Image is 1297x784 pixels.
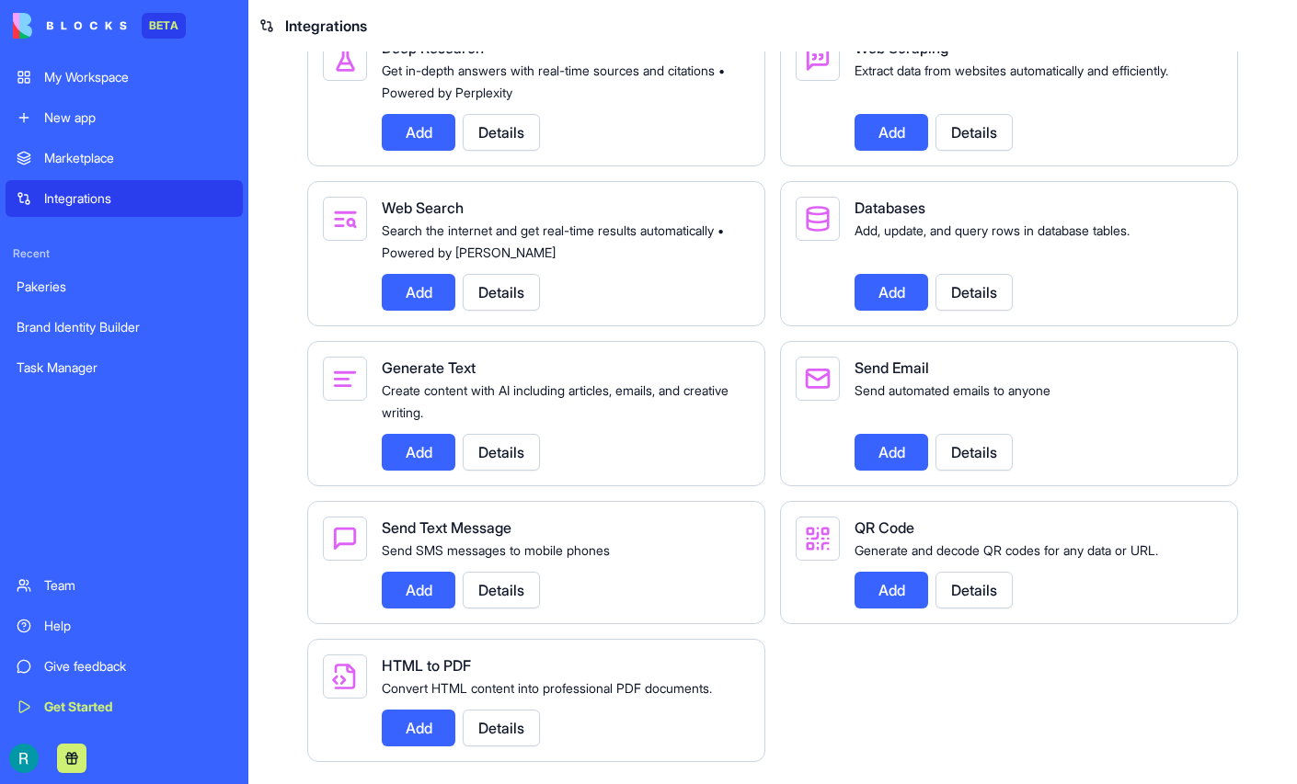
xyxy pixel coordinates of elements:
[855,542,1158,558] span: Generate and decode QR codes for any data or URL.
[6,140,243,176] a: Marketplace
[855,358,929,377] span: Send Email
[44,189,232,208] div: Integrations
[44,657,232,676] div: Give feedback
[382,572,455,608] button: Add
[22,634,611,654] div: Did this answer your question?
[6,608,243,644] a: Help
[382,542,610,558] span: Send SMS messages to mobile phones
[382,382,729,420] span: Create content with AI including articles, emails, and creative writing.
[935,274,1013,311] button: Details
[855,572,928,608] button: Add
[935,572,1013,608] button: Details
[553,7,588,42] button: Collapse window
[44,108,232,127] div: New app
[285,15,367,37] span: Integrations
[588,7,621,40] div: Close
[935,434,1013,471] button: Details
[382,680,712,696] span: Convert HTML content into professional PDF documents.
[855,222,1130,238] span: Add, update, and query rows in database tables.
[463,274,540,311] button: Details
[13,13,186,39] a: BETA
[855,518,914,537] span: QR Code
[6,180,243,217] a: Integrations
[382,62,725,100] span: Get in-depth answers with real-time sources and citations • Powered by Perplexity
[350,653,377,689] span: 😃
[6,309,243,346] a: Brand Identity Builder
[142,13,186,39] div: BETA
[44,617,232,635] div: Help
[44,698,232,716] div: Get Started
[6,648,243,685] a: Give feedback
[245,653,293,689] span: disappointed reaction
[13,13,127,39] img: logo
[382,114,455,151] button: Add
[855,434,928,471] button: Add
[44,68,232,86] div: My Workspace
[382,222,724,260] span: Search the internet and get real-time results automatically • Powered by [PERSON_NAME]
[9,744,39,773] img: ACg8ocIQaqk-1tPQtzwxiZ7ZlP6dcFgbwUZ5nqaBNAw22a2oECoLioo=s96-c
[463,434,540,471] button: Details
[6,59,243,96] a: My Workspace
[340,653,388,689] span: smiley reaction
[303,653,329,689] span: 😐
[6,99,243,136] a: New app
[382,710,455,746] button: Add
[17,278,232,296] div: Pakeries
[382,358,476,377] span: Generate Text
[44,149,232,167] div: Marketplace
[463,114,540,151] button: Details
[6,246,243,261] span: Recent
[44,576,232,595] div: Team
[855,382,1050,398] span: Send automated emails to anyone
[6,349,243,386] a: Task Manager
[935,114,1013,151] button: Details
[293,653,340,689] span: neutral face reaction
[255,653,281,689] span: 😞
[382,518,511,537] span: Send Text Message
[855,274,928,311] button: Add
[243,712,390,727] a: Open in help center
[6,567,243,604] a: Team
[6,268,243,305] a: Pakeries
[382,656,471,675] span: HTML to PDF
[463,710,540,746] button: Details
[382,434,455,471] button: Add
[382,199,464,217] span: Web Search
[12,7,47,42] button: go back
[855,62,1168,78] span: Extract data from websites automatically and efficiently.
[17,318,232,336] div: Brand Identity Builder
[855,114,928,151] button: Add
[382,274,455,311] button: Add
[463,572,540,608] button: Details
[17,358,232,377] div: Task Manager
[855,199,925,217] span: Databases
[6,688,243,725] a: Get Started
